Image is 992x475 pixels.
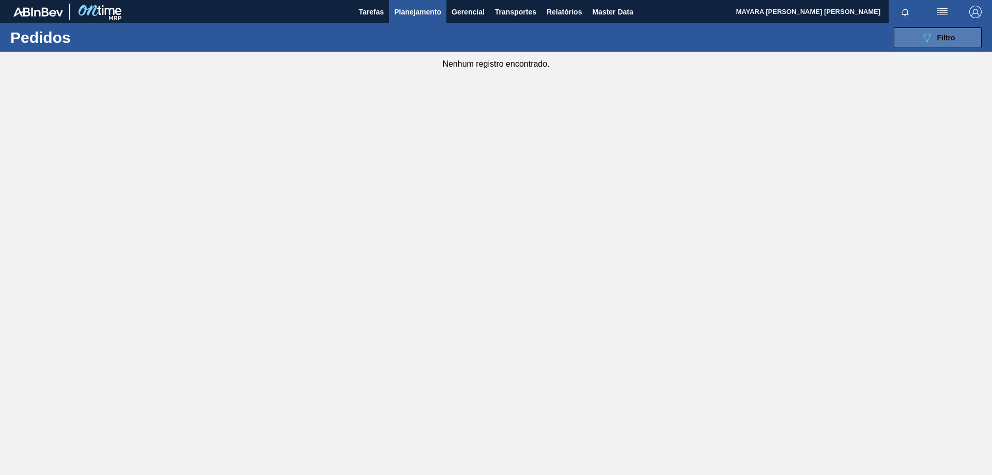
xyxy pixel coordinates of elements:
span: Gerencial [452,6,485,18]
button: Filtro [894,27,982,48]
span: Relatórios [547,6,582,18]
img: userActions [936,6,949,18]
img: TNhmsLtSVTkK8tSr43FrP2fwEKptu5GPRR3wAAAABJRU5ErkJggg== [13,7,63,17]
span: Transportes [495,6,536,18]
span: Filtro [937,34,955,42]
button: Notificações [889,5,922,19]
span: Master Data [592,6,633,18]
h1: Pedidos [10,32,165,43]
span: Planejamento [394,6,441,18]
span: Tarefas [359,6,384,18]
img: Logout [969,6,982,18]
